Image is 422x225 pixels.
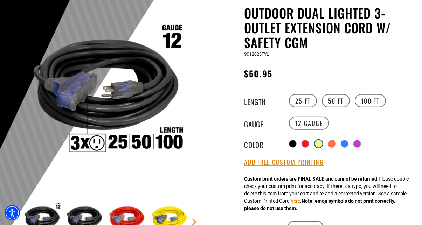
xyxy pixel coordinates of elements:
span: $50.95 [244,67,272,80]
legend: Length [244,96,279,105]
strong: Custom print orders are FINAL SALE and cannot be returned. [244,176,379,182]
label: 100 FT [355,94,386,107]
span: SC12025TYL [244,52,269,57]
div: Accessibility Menu [5,205,20,220]
button: Add Free Custom Printing [244,159,324,166]
label: 50 FT [322,94,350,107]
label: 25 FT [289,94,317,107]
div: Please double check your custom print for accuracy. If there is a typo, you will need to delete t... [244,175,409,212]
img: black [190,7,358,175]
legend: Color [244,139,279,148]
h1: Outdoor Dual Lighted 3-Outlet Extension Cord w/ Safety CGM [244,6,416,50]
button: here [291,197,300,205]
strong: Note: emoji symbols do not print correctly, please do not use them. [244,198,395,211]
legend: Gauge [244,119,279,128]
label: 12 Gauge [289,117,329,130]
